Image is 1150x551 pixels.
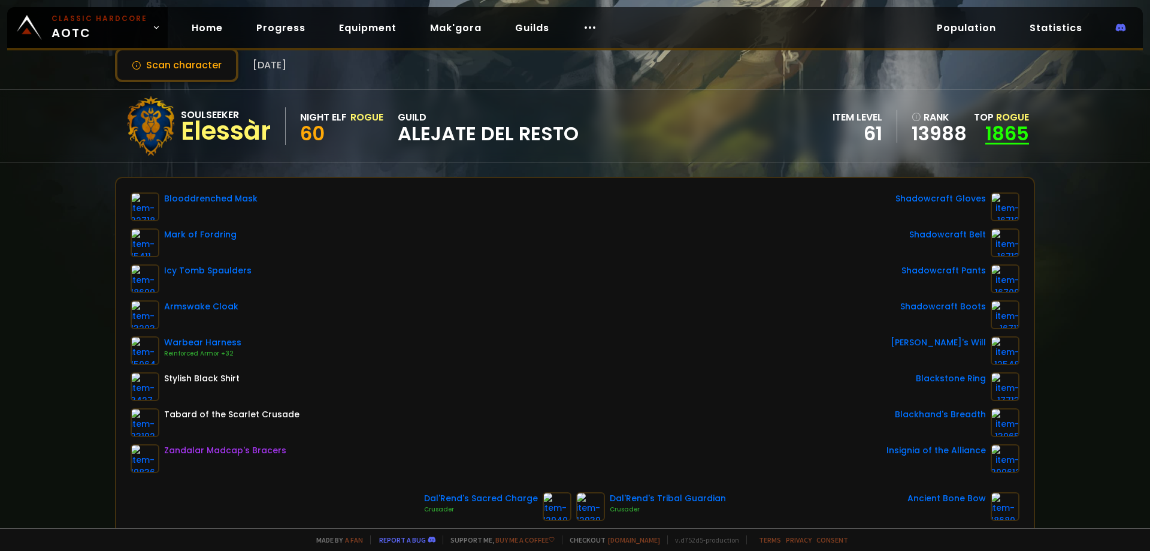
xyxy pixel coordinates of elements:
[610,505,726,514] div: Crusader
[1020,16,1092,40] a: Statistics
[916,372,986,385] div: Blackstone Ring
[300,110,347,125] div: Night Elf
[131,264,159,293] img: item-18699
[991,300,1019,329] img: item-16711
[309,535,363,544] span: Made by
[164,444,286,457] div: Zandalar Madcap's Bracers
[253,58,286,73] span: [DATE]
[816,535,848,544] a: Consent
[991,372,1019,401] img: item-17713
[991,336,1019,365] img: item-12548
[181,122,271,140] div: Elessàr
[991,408,1019,437] img: item-13965
[247,16,315,40] a: Progress
[398,110,579,143] div: guild
[181,107,271,122] div: Soulseeker
[379,535,426,544] a: Report a bug
[131,408,159,437] img: item-23192
[420,16,491,40] a: Mak'gora
[131,300,159,329] img: item-13203
[912,110,967,125] div: rank
[164,192,258,205] div: Blooddrenched Mask
[329,16,406,40] a: Equipment
[891,336,986,349] div: [PERSON_NAME]'s Will
[901,264,986,277] div: Shadowcraft Pants
[350,110,383,125] div: Rogue
[991,228,1019,257] img: item-16713
[886,444,986,457] div: Insignia of the Alliance
[164,336,241,349] div: Warbear Harness
[52,13,147,24] small: Classic Hardcore
[424,492,538,505] div: Dal'Rend's Sacred Charge
[300,120,325,147] span: 60
[131,192,159,221] img: item-22718
[543,492,571,521] img: item-12940
[7,7,168,48] a: Classic HardcoreAOTC
[131,444,159,473] img: item-19836
[991,492,1019,521] img: item-18680
[562,535,660,544] span: Checkout
[443,535,555,544] span: Support me,
[912,125,967,143] a: 13988
[991,444,1019,473] img: item-209612
[833,110,882,125] div: item level
[576,492,605,521] img: item-12939
[759,535,781,544] a: Terms
[996,110,1029,124] span: Rogue
[164,408,299,421] div: Tabard of the Scarlet Crusade
[164,349,241,359] div: Reinforced Armor +32
[895,408,986,421] div: Blackhand's Breadth
[974,110,1029,125] div: Top
[991,192,1019,221] img: item-16712
[907,492,986,505] div: Ancient Bone Bow
[506,16,559,40] a: Guilds
[895,192,986,205] div: Shadowcraft Gloves
[608,535,660,544] a: [DOMAIN_NAME]
[900,300,986,313] div: Shadowcraft Boots
[909,228,986,241] div: Shadowcraft Belt
[495,535,555,544] a: Buy me a coffee
[115,48,238,82] button: Scan character
[345,535,363,544] a: a fan
[833,125,882,143] div: 61
[131,228,159,257] img: item-15411
[52,13,147,42] span: AOTC
[182,16,232,40] a: Home
[667,535,739,544] span: v. d752d5 - production
[786,535,812,544] a: Privacy
[164,372,240,385] div: Stylish Black Shirt
[131,336,159,365] img: item-15064
[164,264,252,277] div: Icy Tomb Spaulders
[927,16,1006,40] a: Population
[398,125,579,143] span: ALEJATE DEL RESTO
[991,264,1019,293] img: item-16709
[985,120,1029,147] a: 1865
[164,228,237,241] div: Mark of Fordring
[164,300,238,313] div: Armswake Cloak
[424,505,538,514] div: Crusader
[131,372,159,401] img: item-3427
[610,492,726,505] div: Dal'Rend's Tribal Guardian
